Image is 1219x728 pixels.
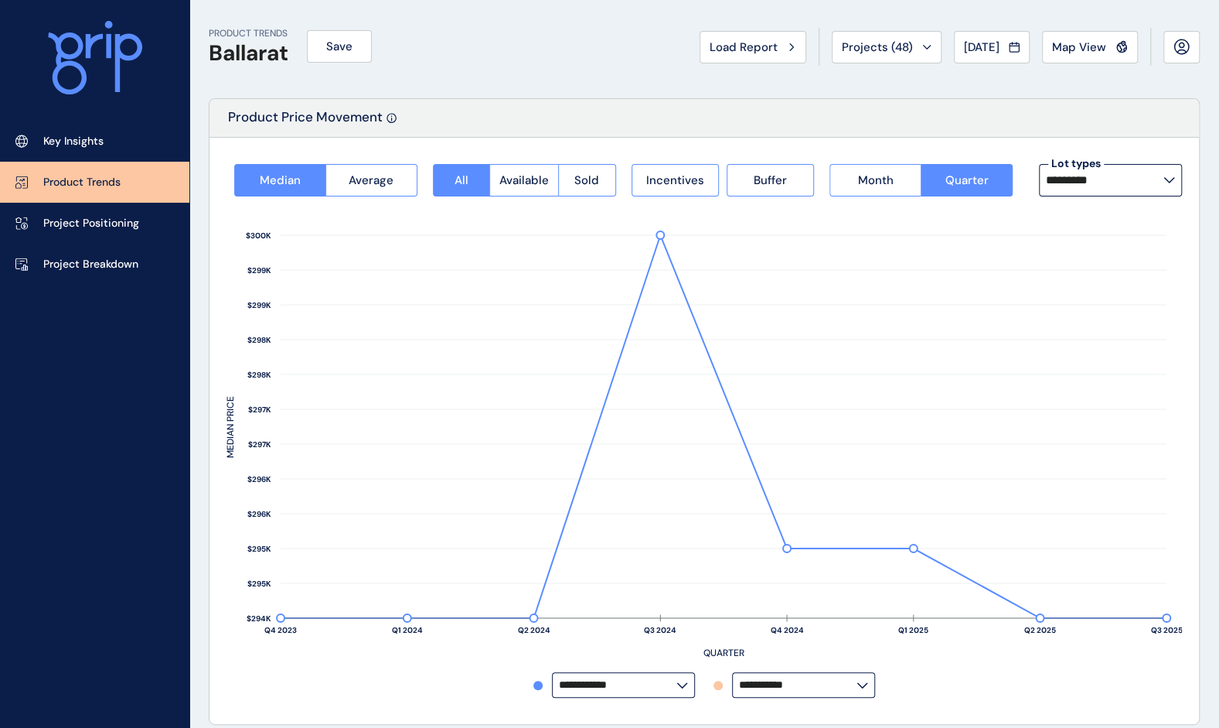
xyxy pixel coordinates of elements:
p: Key Insights [43,134,104,149]
text: Q1 2025 [898,625,928,635]
text: Q2 2024 [518,625,550,635]
text: QUARTER [703,647,744,659]
text: Q3 2024 [644,625,676,635]
text: Q1 2024 [392,625,423,635]
text: $300K [246,231,271,241]
h1: Ballarat [209,40,288,67]
text: $299K [247,265,271,275]
button: [DATE] [954,31,1030,63]
label: Lot types [1048,156,1104,172]
button: Available [489,164,558,197]
text: Q3 2025 [1151,625,1183,635]
span: Month [858,173,894,188]
p: Project Positioning [43,216,139,231]
text: $297K [248,405,271,415]
span: Quarter [945,173,989,188]
button: Buffer [727,164,814,197]
span: All [455,173,468,188]
button: Incentives [632,164,719,197]
span: Map View [1052,39,1106,55]
button: Sold [558,164,615,197]
button: Month [829,164,921,197]
text: $298K [247,370,271,380]
p: Product Price Movement [228,108,383,137]
span: Projects ( 48 ) [842,39,913,55]
button: Map View [1042,31,1138,63]
span: Load Report [710,39,778,55]
text: Q4 2023 [264,625,297,635]
button: Quarter [921,164,1013,197]
span: Sold [574,173,599,188]
text: $298K [247,335,271,345]
p: Project Breakdown [43,257,138,272]
text: $294K [247,614,271,624]
text: Q4 2024 [771,625,804,635]
button: Save [307,30,372,63]
span: Available [499,173,549,188]
span: [DATE] [964,39,999,55]
text: $295K [247,544,271,554]
span: Save [326,39,352,54]
span: Median [260,173,301,188]
button: Projects (48) [832,31,941,63]
p: PRODUCT TRENDS [209,27,288,40]
span: Buffer [754,173,787,188]
text: Q2 2025 [1024,625,1056,635]
button: Median [234,164,325,197]
text: MEDIAN PRICE [224,396,237,458]
span: Incentives [646,173,704,188]
text: $297K [248,439,271,449]
button: Average [325,164,417,197]
span: Average [349,173,393,188]
text: $295K [247,579,271,589]
text: $296K [247,509,271,519]
button: Load Report [700,31,806,63]
button: All [433,164,489,197]
text: $296K [247,474,271,484]
p: Product Trends [43,175,121,190]
text: $299K [247,300,271,310]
